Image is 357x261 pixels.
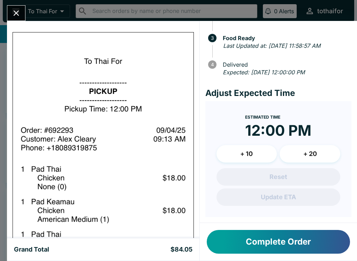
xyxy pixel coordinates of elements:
time: 12:00 PM [245,121,311,140]
span: Food Ready [219,35,351,41]
h4: Adjust Expected Time [205,88,351,98]
text: 3 [211,35,214,41]
h5: $84.05 [170,245,192,254]
button: Complete Order [207,230,350,254]
h5: Grand Total [14,245,49,254]
text: 4 [211,62,214,67]
button: + 20 [280,145,340,163]
em: Last Updated at: [DATE] 11:58:57 AM [223,42,320,49]
em: Expected: [DATE] 12:00:00 PM [223,69,305,76]
button: Close [7,6,25,21]
button: + 10 [217,145,277,163]
span: Delivered [219,61,351,68]
span: Estimated Time [245,114,280,120]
